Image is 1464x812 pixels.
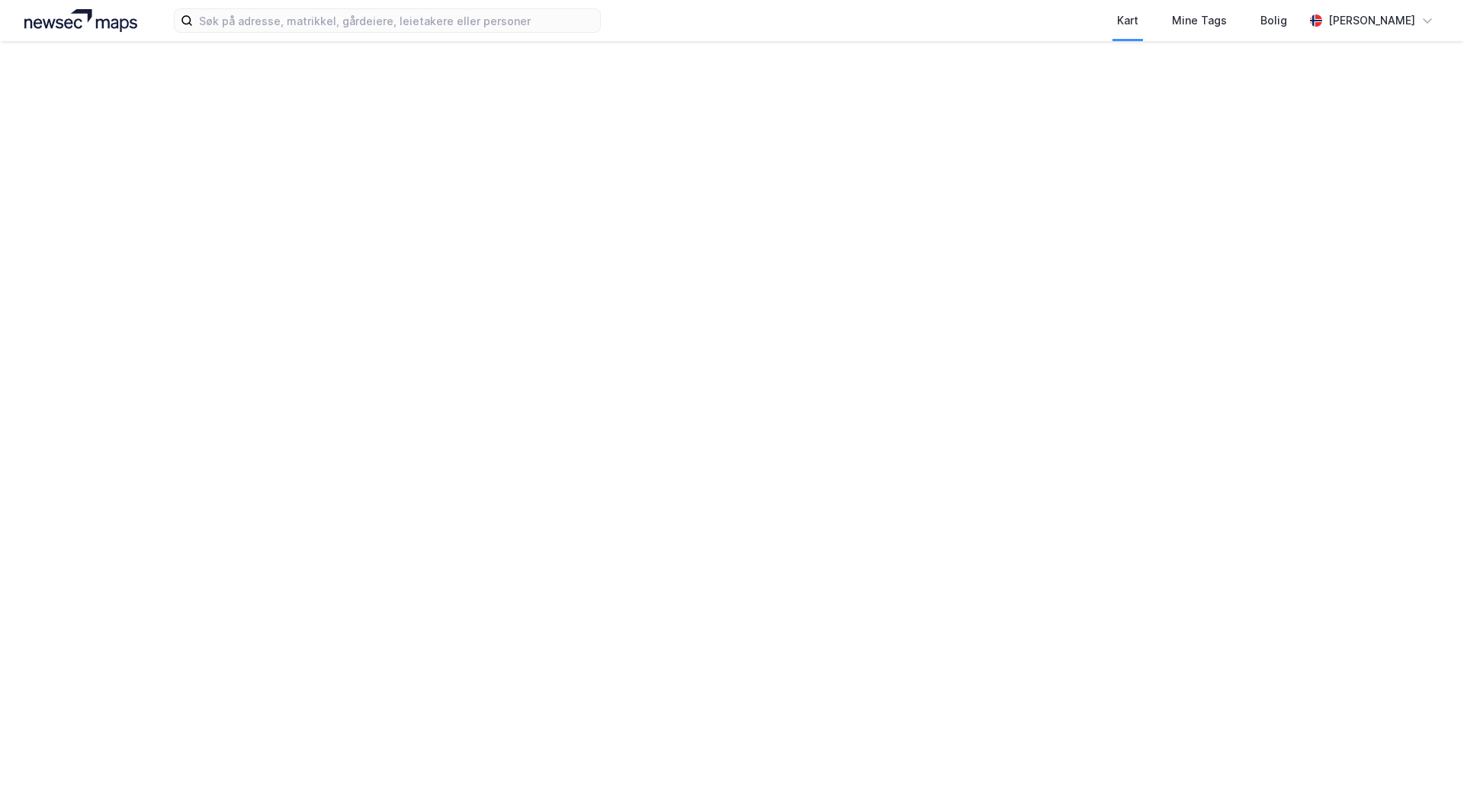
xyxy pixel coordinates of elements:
[193,9,600,32] input: Søk på adresse, matrikkel, gårdeiere, leietakere eller personer
[24,9,137,32] img: logo.a4113a55bc3d86da70a041830d287a7e.svg
[1388,739,1464,812] div: Kontrollprogram for chat
[1172,11,1227,30] div: Mine Tags
[1117,11,1138,30] div: Kart
[1388,739,1464,812] iframe: Chat Widget
[1328,11,1415,30] div: [PERSON_NAME]
[1260,11,1287,30] div: Bolig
